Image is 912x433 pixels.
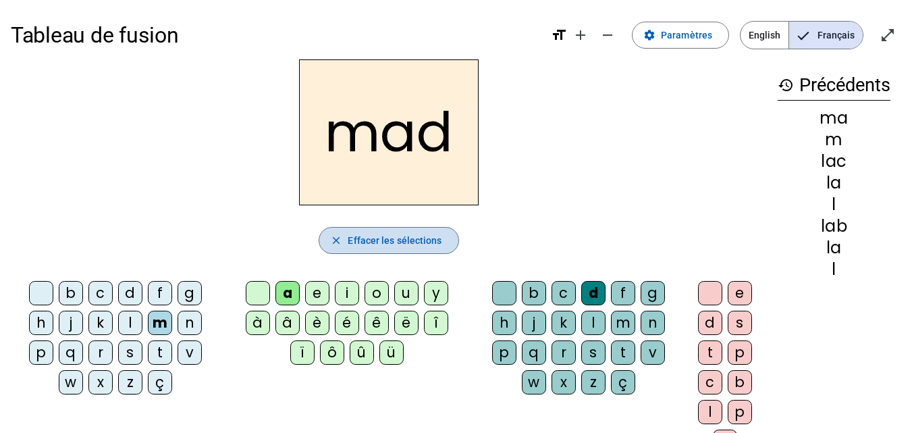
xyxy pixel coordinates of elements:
[148,370,172,394] div: ç
[778,110,890,126] div: ma
[88,340,113,365] div: r
[552,281,576,305] div: c
[348,232,441,249] span: Effacer les sélections
[778,240,890,256] div: la
[118,370,142,394] div: z
[698,400,722,424] div: l
[290,340,315,365] div: ï
[335,281,359,305] div: i
[728,281,752,305] div: e
[522,311,546,335] div: j
[567,22,594,49] button: Augmenter la taille de la police
[874,22,901,49] button: Entrer en plein écran
[394,281,419,305] div: u
[611,370,635,394] div: ç
[305,311,329,335] div: è
[778,175,890,191] div: la
[581,370,606,394] div: z
[698,370,722,394] div: c
[611,311,635,335] div: m
[394,311,419,335] div: ë
[178,340,202,365] div: v
[728,311,752,335] div: s
[778,261,890,278] div: l
[522,370,546,394] div: w
[728,340,752,365] div: p
[88,281,113,305] div: c
[552,340,576,365] div: r
[319,227,458,254] button: Effacer les sélections
[424,311,448,335] div: î
[641,340,665,365] div: v
[88,370,113,394] div: x
[29,311,53,335] div: h
[492,340,516,365] div: p
[728,400,752,424] div: p
[661,27,712,43] span: Paramètres
[611,281,635,305] div: f
[492,311,516,335] div: h
[778,197,890,213] div: l
[641,281,665,305] div: g
[522,340,546,365] div: q
[581,340,606,365] div: s
[424,281,448,305] div: y
[778,132,890,148] div: m
[778,218,890,234] div: lab
[789,22,863,49] span: Français
[365,311,389,335] div: ê
[698,311,722,335] div: d
[728,370,752,394] div: b
[246,311,270,335] div: à
[11,14,540,57] h1: Tableau de fusion
[778,77,794,93] mat-icon: history
[29,340,53,365] div: p
[118,311,142,335] div: l
[88,311,113,335] div: k
[379,340,404,365] div: ü
[299,59,479,205] h2: mad
[118,340,142,365] div: s
[350,340,374,365] div: û
[59,281,83,305] div: b
[641,311,665,335] div: n
[522,281,546,305] div: b
[59,311,83,335] div: j
[305,281,329,305] div: e
[320,340,344,365] div: ô
[178,281,202,305] div: g
[335,311,359,335] div: é
[594,22,621,49] button: Diminuer la taille de la police
[148,281,172,305] div: f
[552,311,576,335] div: k
[275,311,300,335] div: â
[599,27,616,43] mat-icon: remove
[581,311,606,335] div: l
[880,27,896,43] mat-icon: open_in_full
[778,153,890,170] div: lac
[552,370,576,394] div: x
[148,311,172,335] div: m
[581,281,606,305] div: d
[59,370,83,394] div: w
[611,340,635,365] div: t
[551,27,567,43] mat-icon: format_size
[330,234,342,247] mat-icon: close
[778,70,890,101] h3: Précédents
[643,29,655,41] mat-icon: settings
[741,22,788,49] span: English
[740,21,863,49] mat-button-toggle-group: Language selection
[572,27,589,43] mat-icon: add
[118,281,142,305] div: d
[275,281,300,305] div: a
[178,311,202,335] div: n
[632,22,729,49] button: Paramètres
[698,340,722,365] div: t
[148,340,172,365] div: t
[59,340,83,365] div: q
[365,281,389,305] div: o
